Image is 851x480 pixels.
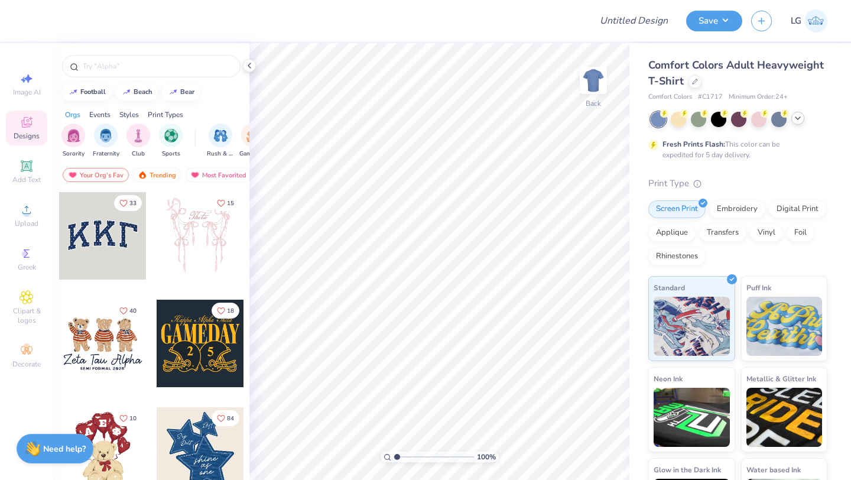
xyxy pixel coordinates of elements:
[212,303,239,319] button: Like
[180,89,194,95] div: bear
[227,308,234,314] span: 18
[648,177,827,190] div: Print Type
[162,83,200,101] button: bear
[654,388,730,447] img: Neon Ink
[132,129,145,142] img: Club Image
[207,124,234,158] button: filter button
[769,200,826,218] div: Digital Print
[93,150,119,158] span: Fraternity
[138,171,147,179] img: trending.gif
[129,416,137,421] span: 10
[43,443,86,455] strong: Need help?
[129,200,137,206] span: 33
[804,9,827,33] img: Lijo George
[12,175,41,184] span: Add Text
[654,372,683,385] span: Neon Ink
[787,224,814,242] div: Foil
[750,224,783,242] div: Vinyl
[63,150,85,158] span: Sorority
[63,168,129,182] div: Your Org's Fav
[99,129,112,142] img: Fraternity Image
[129,308,137,314] span: 40
[82,60,233,72] input: Try "Alpha"
[132,150,145,158] span: Club
[68,171,77,179] img: most_fav.gif
[239,124,267,158] div: filter for Game Day
[648,92,692,102] span: Comfort Colors
[648,224,696,242] div: Applique
[746,388,823,447] img: Metallic & Glitter Ink
[61,124,85,158] button: filter button
[6,306,47,325] span: Clipart & logos
[246,129,260,142] img: Game Day Image
[126,124,150,158] div: filter for Club
[686,11,742,31] button: Save
[62,83,111,101] button: football
[67,129,80,142] img: Sorority Image
[654,297,730,356] img: Standard
[126,124,150,158] button: filter button
[69,89,78,96] img: trend_line.gif
[93,124,119,158] button: filter button
[190,171,200,179] img: most_fav.gif
[746,281,771,294] span: Puff Ink
[662,139,808,160] div: This color can be expedited for 5 day delivery.
[159,124,183,158] button: filter button
[207,150,234,158] span: Rush & Bid
[648,58,824,88] span: Comfort Colors Adult Heavyweight T-Shirt
[134,89,152,95] div: beach
[698,92,723,102] span: # C1717
[164,129,178,142] img: Sports Image
[212,410,239,426] button: Like
[699,224,746,242] div: Transfers
[746,372,816,385] span: Metallic & Glitter Ink
[80,89,106,95] div: football
[132,168,181,182] div: Trending
[115,83,158,101] button: beach
[654,463,721,476] span: Glow in the Dark Ink
[648,200,706,218] div: Screen Print
[746,463,801,476] span: Water based Ink
[162,150,180,158] span: Sports
[114,410,142,426] button: Like
[746,297,823,356] img: Puff Ink
[654,281,685,294] span: Standard
[477,452,496,462] span: 100 %
[15,219,38,228] span: Upload
[89,109,111,120] div: Events
[212,195,239,211] button: Like
[207,124,234,158] div: filter for Rush & Bid
[122,89,131,96] img: trend_line.gif
[662,140,725,149] strong: Fresh Prints Flash:
[12,359,41,369] span: Decorate
[61,124,85,158] div: filter for Sorority
[582,69,605,92] img: Back
[114,303,142,319] button: Like
[14,131,40,141] span: Designs
[114,195,142,211] button: Like
[185,168,252,182] div: Most Favorited
[119,109,139,120] div: Styles
[18,262,36,272] span: Greek
[239,124,267,158] button: filter button
[239,150,267,158] span: Game Day
[168,89,178,96] img: trend_line.gif
[709,200,765,218] div: Embroidery
[227,200,234,206] span: 15
[65,109,80,120] div: Orgs
[729,92,788,102] span: Minimum Order: 24 +
[214,129,228,142] img: Rush & Bid Image
[590,9,677,33] input: Untitled Design
[159,124,183,158] div: filter for Sports
[586,98,601,109] div: Back
[148,109,183,120] div: Print Types
[13,87,41,97] span: Image AI
[227,416,234,421] span: 84
[791,9,827,33] a: LG
[648,248,706,265] div: Rhinestones
[93,124,119,158] div: filter for Fraternity
[791,14,801,28] span: LG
